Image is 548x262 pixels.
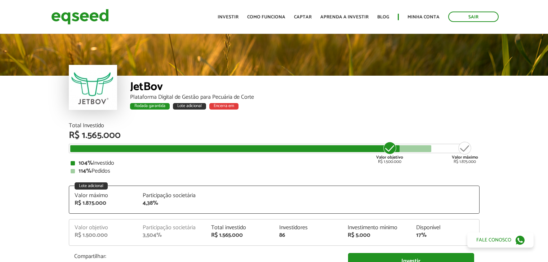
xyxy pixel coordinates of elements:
div: Rodada garantida [130,103,170,110]
div: Investidores [279,225,337,231]
a: Sair [448,12,499,22]
strong: 104% [79,158,93,168]
div: 3,504% [143,232,200,238]
strong: 114% [79,166,92,176]
div: R$ 1.565.000 [69,131,480,140]
div: Total investido [211,225,269,231]
div: Investimento mínimo [348,225,405,231]
div: R$ 1.565.000 [211,232,269,238]
div: Participação societária [143,193,200,199]
div: R$ 1.875.000 [75,200,132,206]
a: Como funciona [247,15,285,19]
div: Total Investido [69,123,480,129]
div: 86 [279,232,337,238]
a: Captar [294,15,312,19]
strong: Valor máximo [452,154,478,161]
div: Pedidos [71,168,478,174]
a: Minha conta [407,15,440,19]
a: Investir [218,15,239,19]
div: Disponível [416,225,474,231]
a: Blog [377,15,389,19]
div: R$ 1.500.000 [75,232,132,238]
div: Plataforma Digital de Gestão para Pecuária de Corte [130,94,480,100]
div: JetBov [130,81,480,94]
img: EqSeed [51,7,109,26]
div: Investido [71,160,478,166]
div: Lote adicional [75,182,108,190]
p: Compartilhar: [74,253,337,260]
div: R$ 1.500.000 [376,141,403,164]
a: Aprenda a investir [320,15,369,19]
div: Participação societária [143,225,200,231]
a: Fale conosco [467,232,534,248]
div: 4,38% [143,200,200,206]
div: Lote adicional [173,103,206,110]
div: R$ 1.875.000 [452,141,478,164]
div: R$ 5.000 [348,232,405,238]
div: Encerra em [209,103,239,110]
strong: Valor objetivo [376,154,403,161]
div: Valor objetivo [75,225,132,231]
div: Valor máximo [75,193,132,199]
